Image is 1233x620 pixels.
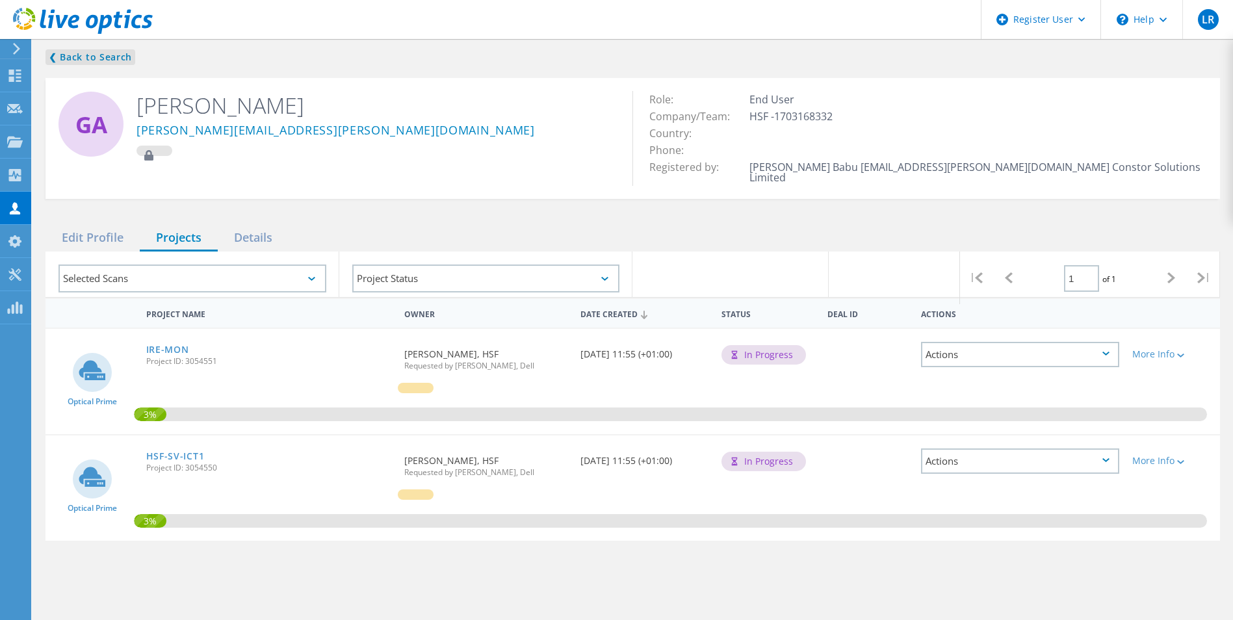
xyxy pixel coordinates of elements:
span: GA [75,113,107,136]
span: Registered by: [649,160,732,174]
div: [PERSON_NAME], HSF [398,435,574,489]
div: Project Status [352,265,620,292]
div: [PERSON_NAME], HSF [398,329,574,383]
span: Country: [649,126,705,140]
div: Project Name [140,301,398,325]
a: HSF-SV-ICT1 [146,452,205,461]
div: Details [218,225,289,252]
div: Edit Profile [45,225,140,252]
div: [DATE] 11:55 (+01:00) [574,329,715,372]
span: 3% [134,407,166,419]
span: of 1 [1102,274,1116,285]
div: Owner [398,301,574,325]
span: Phone: [649,143,697,157]
div: Projects [140,225,218,252]
td: [PERSON_NAME] Babu [EMAIL_ADDRESS][PERSON_NAME][DOMAIN_NAME] Constor Solutions Limited [746,159,1206,186]
td: End User [746,91,1206,108]
span: Project ID: 3054550 [146,464,392,472]
a: [PERSON_NAME][EMAIL_ADDRESS][PERSON_NAME][DOMAIN_NAME] [136,124,535,138]
div: Status [715,301,821,325]
span: LR [1202,14,1214,25]
div: [DATE] 11:55 (+01:00) [574,435,715,478]
div: In Progress [721,345,806,365]
div: Actions [915,301,1126,325]
h2: [PERSON_NAME] [136,91,613,120]
div: Date Created [574,301,715,326]
a: IRE-MON [146,345,189,354]
div: More Info [1132,456,1214,465]
div: | [1188,252,1220,304]
div: Actions [921,342,1119,367]
span: Optical Prime [68,398,117,406]
div: In Progress [721,452,806,471]
span: Role: [649,92,686,107]
a: Live Optics Dashboard [13,27,153,36]
span: Requested by [PERSON_NAME], Dell [404,362,567,370]
svg: \n [1117,14,1128,25]
div: More Info [1132,350,1214,359]
span: Project ID: 3054551 [146,357,392,365]
div: Deal Id [821,301,915,325]
a: Back to search [45,49,135,65]
span: HSF -1703168332 [749,109,846,123]
span: 3% [134,514,166,526]
div: Actions [921,448,1119,474]
div: Selected Scans [58,265,326,292]
span: Requested by [PERSON_NAME], Dell [404,469,567,476]
span: Optical Prime [68,504,117,512]
div: | [960,252,993,304]
span: Company/Team: [649,109,743,123]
